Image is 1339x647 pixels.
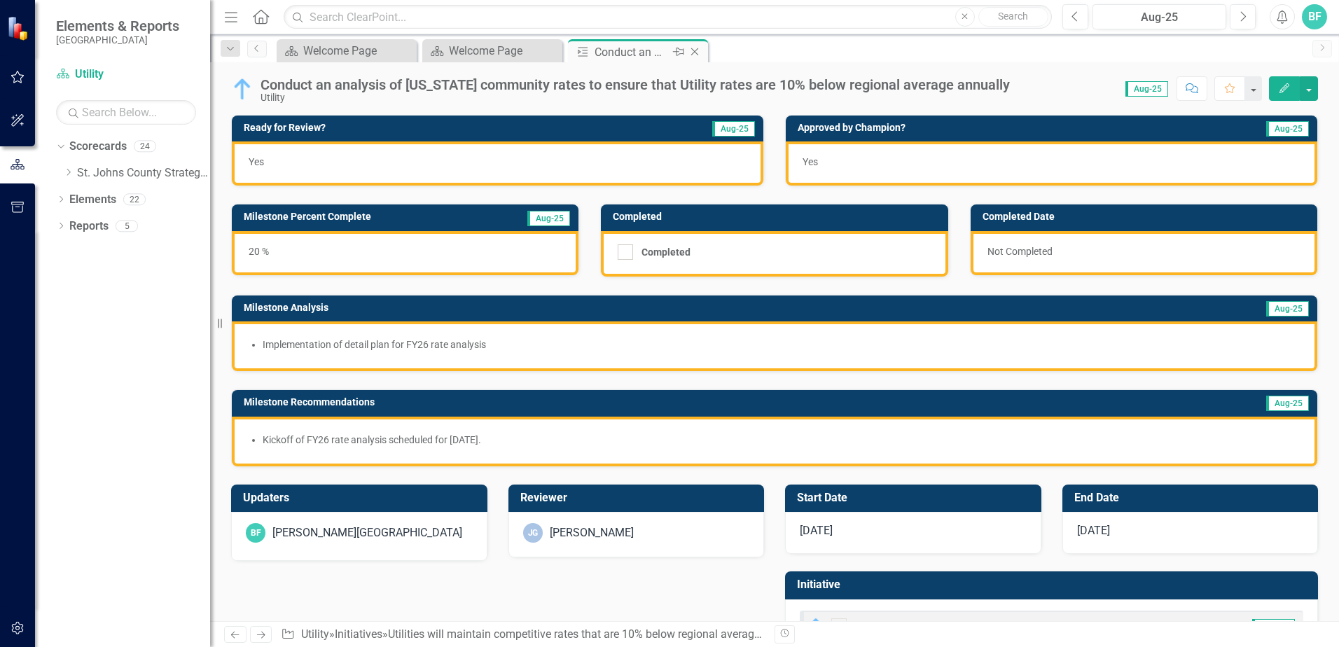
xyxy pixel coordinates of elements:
[261,77,1010,92] div: Conduct an analysis of [US_STATE] community rates to ensure that Utility rates are 10% below regi...
[263,338,1300,352] li: Implementation of detail plan for FY26 rate analysis
[249,156,264,167] span: Yes
[335,627,382,641] a: Initiatives
[523,523,543,543] div: JG
[281,627,764,643] div: » » »
[1170,619,1235,632] small: [DATE] - [DATE]
[1074,492,1312,504] h3: End Date
[800,524,833,537] span: [DATE]
[56,34,179,46] small: [GEOGRAPHIC_DATA]
[303,42,413,60] div: Welcome Page
[971,231,1317,275] div: Not Completed
[1092,4,1226,29] button: Aug-25
[272,525,462,541] div: [PERSON_NAME][GEOGRAPHIC_DATA]
[56,100,196,125] input: Search Below...
[261,92,1010,103] div: Utility
[527,211,570,226] span: Aug-25
[244,211,487,222] h3: Milestone Percent Complete
[244,302,945,313] h3: Milestone Analysis
[978,7,1048,27] button: Search
[798,123,1161,133] h3: Approved by Champion?
[1097,9,1221,26] div: Aug-25
[998,11,1028,22] span: Search
[123,193,146,205] div: 22
[244,397,1041,408] h3: Milestone Recommendations
[797,492,1034,504] h3: Start Date
[797,578,1311,591] h3: Initiative
[807,618,824,634] img: In Progress
[243,492,480,504] h3: Updaters
[69,192,116,208] a: Elements
[56,18,179,34] span: Elements & Reports
[69,139,127,155] a: Scorecards
[77,165,210,181] a: St. Johns County Strategic Plan
[388,627,763,641] a: Utilities will maintain competitive rates that are 10% below regional average.
[263,433,1300,447] li: Kickoff of FY26 rate analysis scheduled for [DATE].
[6,15,32,41] img: ClearPoint Strategy
[1077,524,1110,537] span: [DATE]
[1302,4,1327,29] button: BF
[116,220,138,232] div: 5
[244,123,577,133] h3: Ready for Review?
[231,78,254,100] img: In Progress
[520,492,758,504] h3: Reviewer
[301,627,329,641] a: Utility
[1252,619,1295,634] span: Aug-25
[712,121,755,137] span: Aug-25
[1266,301,1309,316] span: Aug-25
[1266,396,1309,411] span: Aug-25
[983,211,1310,222] h3: Completed Date
[449,42,559,60] div: Welcome Page
[1266,121,1309,137] span: Aug-25
[426,42,559,60] a: Welcome Page
[56,67,196,83] a: Utility
[134,141,156,153] div: 24
[613,211,941,222] h3: Completed
[550,525,634,541] div: [PERSON_NAME]
[232,231,578,275] div: 20 %
[1125,81,1168,97] span: Aug-25
[246,523,265,543] div: BF
[595,43,669,61] div: Conduct an analysis of [US_STATE] community rates to ensure that Utility rates are 10% below regi...
[69,218,109,235] a: Reports
[280,42,413,60] a: Welcome Page
[284,5,1052,29] input: Search ClearPoint...
[803,156,818,167] span: Yes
